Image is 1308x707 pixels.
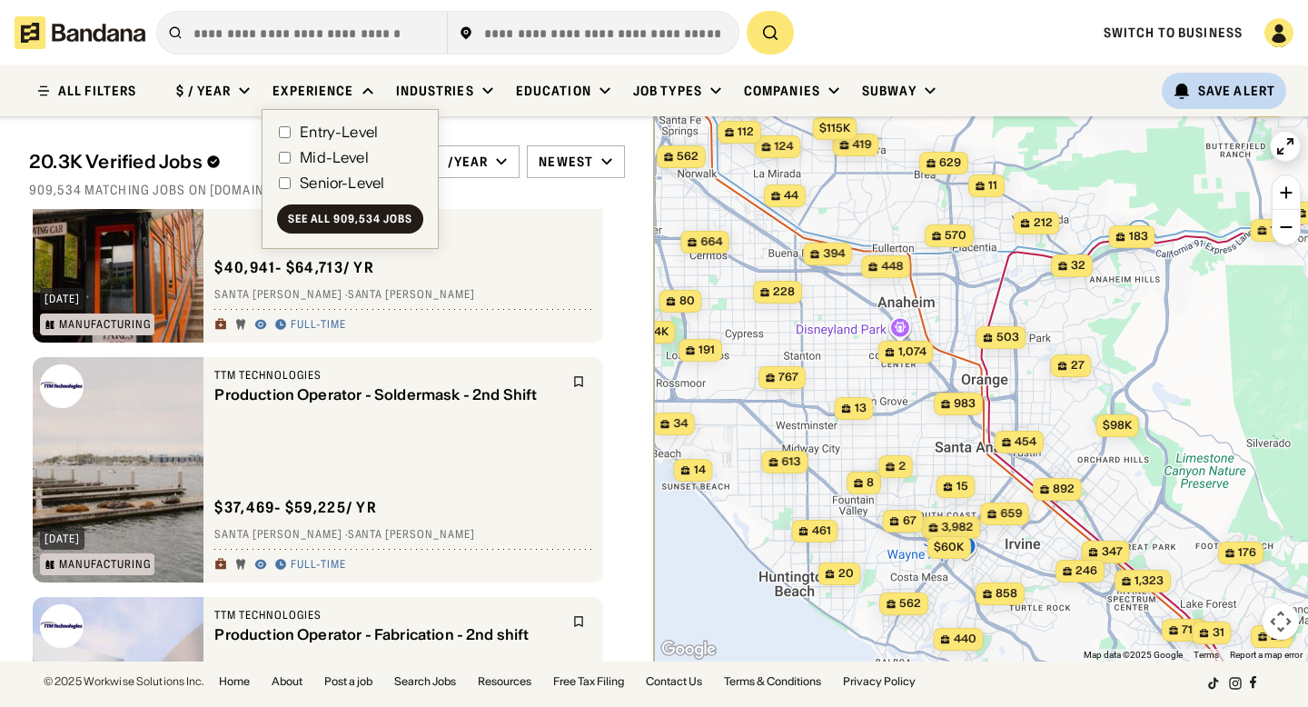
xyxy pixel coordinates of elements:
span: 858 [996,586,1017,602]
span: 13 [1271,223,1283,238]
div: [DATE] [45,294,80,304]
span: 31 [1213,625,1224,641]
div: Production Operator - Soldermask - 2nd Shift [214,386,561,403]
div: Companies [744,83,820,99]
a: Privacy Policy [843,676,916,687]
div: © 2025 Workwise Solutions Inc. [44,676,204,687]
a: Search Jobs [394,676,456,687]
div: Full-time [291,318,346,333]
span: $115k [819,121,850,134]
span: 1,323 [1135,573,1164,589]
a: Terms & Conditions [724,676,821,687]
div: [DATE] [45,533,80,544]
span: 191 [699,343,715,358]
div: Production Operator - Fabrication - 2nd shift [214,626,561,643]
span: 34 [673,416,688,432]
span: 503 [996,330,1019,345]
a: About [272,676,302,687]
span: Map data ©2025 Google [1084,650,1183,660]
div: TTM Technologies [214,608,561,622]
span: 212 [1034,215,1053,231]
div: 909,534 matching jobs on [DOMAIN_NAME] [29,182,625,198]
span: 570 [945,228,966,244]
span: 11 [988,178,997,194]
span: 767 [778,370,798,385]
span: 228 [773,284,795,300]
span: 562 [677,149,699,164]
div: $ 37,469 - $59,225 / yr [214,498,377,517]
div: Manufacturing [59,559,150,570]
span: 448 [881,259,903,274]
span: 454 [1015,434,1036,450]
span: 440 [954,632,976,647]
div: Santa [PERSON_NAME] · Santa [PERSON_NAME] [214,528,592,543]
a: Switch to Business [1104,25,1243,41]
span: 112 [738,124,754,140]
img: Google [659,638,718,662]
div: $ / year [176,83,231,99]
div: Save Alert [1198,83,1275,99]
span: 8 [867,475,874,491]
span: 347 [1102,544,1123,560]
a: Terms (opens in new tab) [1194,650,1219,660]
div: Industries [396,83,474,99]
span: 67 [903,513,917,529]
a: Resources [478,676,531,687]
img: TTM Technologies logo [40,364,84,408]
div: TTM Technologies [214,368,561,383]
span: 983 [954,396,976,412]
div: Subway [862,83,917,99]
img: Bandana logotype [15,16,145,49]
span: 892 [1053,482,1075,497]
div: Full-time [291,558,346,573]
a: Free Tax Filing [553,676,624,687]
div: Entry-Level [300,124,378,139]
div: Senior-Level [300,175,384,190]
span: 13 [855,401,867,416]
span: 15 [956,479,968,494]
span: 14 [694,463,706,478]
span: 562 [899,596,921,612]
div: Manufacturing [59,319,150,330]
span: 44 [784,188,798,204]
div: Job Types [633,83,702,99]
span: 629 [939,155,961,171]
a: Open this area in Google Maps (opens a new window) [659,638,718,662]
div: grid [29,209,625,662]
a: Report a map error [1230,650,1303,660]
span: 3,982 [942,520,974,535]
span: 32 [1071,258,1085,274]
div: Santa [PERSON_NAME] · Santa [PERSON_NAME] [214,288,592,303]
div: Newest [539,154,593,170]
img: TTM Technologies logo [40,604,84,648]
span: 659 [1000,506,1022,522]
div: Education [516,83,591,99]
div: Mid-Level [300,150,368,164]
span: $98k [1103,418,1132,432]
span: 183 [1129,229,1148,244]
div: See all 909,534 jobs [288,214,411,224]
div: /year [448,154,489,170]
span: 1,074 [898,344,926,360]
a: Home [219,676,250,687]
span: 176 [1238,545,1256,561]
span: 80 [679,294,695,309]
button: Map camera controls [1263,603,1299,640]
span: 419 [853,137,872,153]
span: 246 [1075,563,1097,579]
a: Post a job [324,676,372,687]
span: 2 [898,459,906,474]
span: 613 [782,454,801,470]
span: 664 [700,234,722,250]
span: 20 [838,566,854,582]
div: 20.3K Verified Jobs [29,151,396,173]
a: Contact Us [646,676,702,687]
div: Experience [272,83,353,99]
span: 124 [775,139,794,154]
div: $ 40,941 - $64,713 / yr [214,258,374,277]
span: $60k [934,540,964,553]
span: 461 [812,523,831,539]
div: ALL FILTERS [58,85,136,97]
span: 394 [823,246,845,262]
